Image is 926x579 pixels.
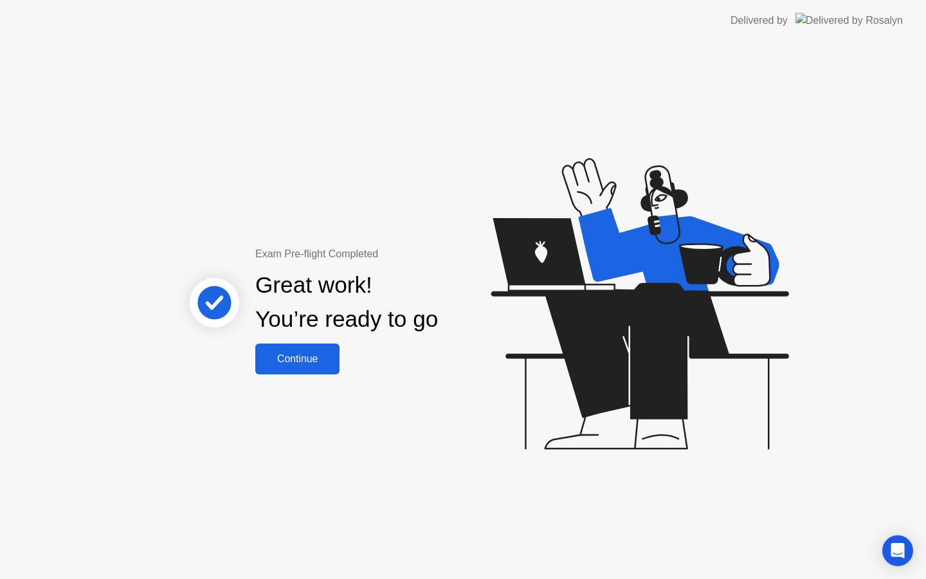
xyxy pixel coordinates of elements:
div: Great work! You’re ready to go [255,268,438,336]
div: Open Intercom Messenger [882,535,913,566]
div: Delivered by [731,13,788,28]
div: Continue [259,353,336,365]
button: Continue [255,344,340,374]
img: Delivered by Rosalyn [795,13,903,28]
div: Exam Pre-flight Completed [255,246,521,262]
